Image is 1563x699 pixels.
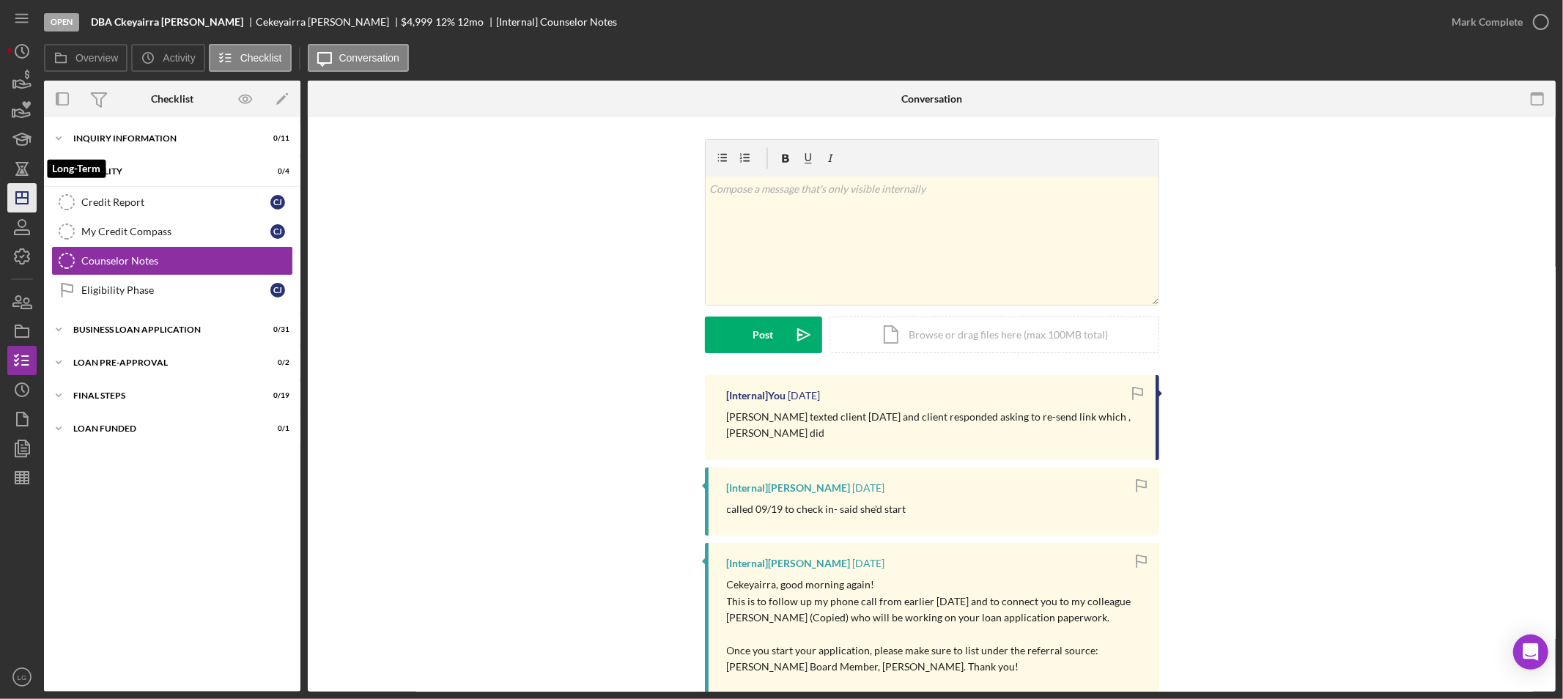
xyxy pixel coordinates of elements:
[1513,635,1548,670] div: Open Intercom Messenger
[51,275,293,305] a: Eligibility PhaseCJ
[51,217,293,246] a: My Credit CompassCJ
[73,325,253,334] div: BUSINESS LOAN APPLICATION
[73,424,253,433] div: LOAN FUNDED
[727,390,786,402] div: [Internal] You
[402,15,433,28] span: $4,999
[240,52,282,64] label: Checklist
[727,643,1145,676] p: Once you start your application, please make sure to list under the referral source: [PERSON_NAME...
[457,16,484,28] div: 12 mo
[1452,7,1523,37] div: Mark Complete
[496,16,617,28] div: [Internal] Counselor Notes
[263,391,289,400] div: 0 / 19
[705,317,822,353] button: Post
[151,93,193,105] div: Checklist
[270,224,285,239] div: C J
[263,167,289,176] div: 0 / 4
[91,16,243,28] b: DBA Ckeyairra [PERSON_NAME]
[75,52,118,64] label: Overview
[901,93,962,105] div: Conversation
[81,196,270,208] div: Credit Report
[263,134,289,143] div: 0 / 11
[73,358,253,367] div: LOAN PRE-APPROVAL
[81,284,270,296] div: Eligibility Phase
[256,16,402,28] div: Cekeyairra [PERSON_NAME]
[1437,7,1556,37] button: Mark Complete
[308,44,410,72] button: Conversation
[18,673,27,681] text: LG
[51,188,293,217] a: Credit ReportCJ
[727,593,1145,626] p: This is to follow up my phone call from earlier [DATE] and to connect you to my colleague [PERSON...
[788,390,821,402] time: 2025-09-29 21:19
[73,391,253,400] div: FINAL STEPS
[163,52,195,64] label: Activity
[263,424,289,433] div: 0 / 1
[270,283,285,297] div: C J
[51,246,293,275] a: Counselor Notes
[435,16,455,28] div: 12 %
[727,482,851,494] div: [Internal] [PERSON_NAME]
[44,44,128,72] button: Overview
[81,255,292,267] div: Counselor Notes
[727,577,1145,593] p: Cekeyairra, good morning again!
[727,558,851,569] div: [Internal] [PERSON_NAME]
[270,195,285,210] div: C J
[753,317,774,353] div: Post
[209,44,292,72] button: Checklist
[73,134,253,143] div: INQUIRY INFORMATION
[727,409,1141,442] p: [PERSON_NAME] texted client [DATE] and client responded asking to re-send link which , [PERSON_NA...
[44,13,79,32] div: Open
[7,662,37,692] button: LG
[727,501,906,517] p: called 09/19 to check in- said she'd start
[853,482,885,494] time: 2025-09-19 15:58
[339,52,400,64] label: Conversation
[131,44,204,72] button: Activity
[263,358,289,367] div: 0 / 2
[263,325,289,334] div: 0 / 31
[81,226,270,237] div: My Credit Compass
[73,167,253,176] div: ELIGIBILITY
[853,558,885,569] time: 2025-09-12 17:20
